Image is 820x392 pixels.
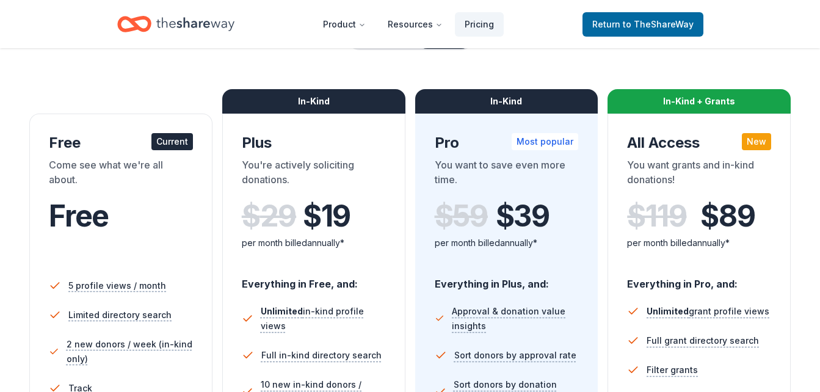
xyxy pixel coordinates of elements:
[151,133,193,150] div: Current
[242,236,386,250] div: per month billed annually*
[455,12,504,37] a: Pricing
[647,363,698,377] span: Filter grants
[435,158,579,192] div: You want to save even more time.
[68,278,166,293] span: 5 profile views / month
[242,158,386,192] div: You're actively soliciting donations.
[435,133,579,153] div: Pro
[582,12,703,37] a: Returnto TheShareWay
[608,89,791,114] div: In-Kind + Grants
[700,199,755,233] span: $ 89
[496,199,550,233] span: $ 39
[627,236,771,250] div: per month billed annually*
[222,89,405,114] div: In-Kind
[647,333,759,348] span: Full grant directory search
[742,133,771,150] div: New
[512,133,578,150] div: Most popular
[627,133,771,153] div: All Access
[627,158,771,192] div: You want grants and in-kind donations!
[435,266,579,292] div: Everything in Plus, and:
[647,306,769,316] span: grant profile views
[454,348,576,363] span: Sort donors by approval rate
[261,348,382,363] span: Full in-kind directory search
[378,12,452,37] button: Resources
[261,306,364,331] span: in-kind profile views
[117,10,234,38] a: Home
[242,266,386,292] div: Everything in Free, and:
[49,158,193,192] div: Come see what we're all about.
[242,133,386,153] div: Plus
[623,19,694,29] span: to TheShareWay
[647,306,689,316] span: Unlimited
[435,236,579,250] div: per month billed annually*
[313,10,504,38] nav: Main
[452,304,578,333] span: Approval & donation value insights
[67,337,193,366] span: 2 new donors / week (in-kind only)
[49,133,193,153] div: Free
[313,12,376,37] button: Product
[627,266,771,292] div: Everything in Pro, and:
[303,199,350,233] span: $ 19
[261,306,303,316] span: Unlimited
[592,17,694,32] span: Return
[49,198,109,234] span: Free
[68,308,172,322] span: Limited directory search
[415,89,598,114] div: In-Kind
